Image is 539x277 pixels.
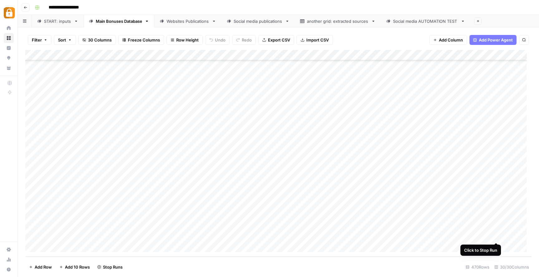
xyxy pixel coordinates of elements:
[4,53,14,63] a: Opportunities
[258,35,294,45] button: Export CSV
[268,37,290,43] span: Export CSV
[4,43,14,53] a: Insights
[307,18,369,24] div: another grid: extracted sources
[234,18,283,24] div: Social media publications
[25,262,56,272] button: Add Row
[103,264,123,270] span: Stop Runs
[215,37,226,43] span: Undo
[94,262,126,272] button: Stop Runs
[167,18,209,24] div: Websites Publications
[306,37,329,43] span: Import CSV
[44,18,71,24] div: START: inputs
[96,18,142,24] div: Main Bonuses Database
[205,35,230,45] button: Undo
[242,37,252,43] span: Redo
[28,35,51,45] button: Filter
[118,35,164,45] button: Freeze Columns
[381,15,470,27] a: Social media AUTOMATION TEST
[469,35,517,45] button: Add Power Agent
[84,15,154,27] a: Main Bonuses Database
[393,18,458,24] div: Social media AUTOMATION TEST
[232,35,256,45] button: Redo
[464,247,497,253] div: Click to Stop Run
[176,37,199,43] span: Row Height
[4,7,15,18] img: Adzz Logo
[295,15,381,27] a: another grid: extracted sources
[4,23,14,33] a: Home
[4,255,14,265] a: Usage
[88,37,112,43] span: 30 Columns
[35,264,52,270] span: Add Row
[167,35,203,45] button: Row Height
[65,264,90,270] span: Add 10 Rows
[4,33,14,43] a: Browse
[4,245,14,255] a: Settings
[4,265,14,275] button: Help + Support
[429,35,467,45] button: Add Column
[4,63,14,73] a: Your Data
[492,262,532,272] div: 30/30 Columns
[297,35,333,45] button: Import CSV
[128,37,160,43] span: Freeze Columns
[221,15,295,27] a: Social media publications
[54,35,76,45] button: Sort
[439,37,463,43] span: Add Column
[56,262,94,272] button: Add 10 Rows
[479,37,513,43] span: Add Power Agent
[58,37,66,43] span: Sort
[463,262,492,272] div: 470 Rows
[4,5,14,21] button: Workspace: Adzz
[32,15,84,27] a: START: inputs
[154,15,221,27] a: Websites Publications
[32,37,42,43] span: Filter
[78,35,116,45] button: 30 Columns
